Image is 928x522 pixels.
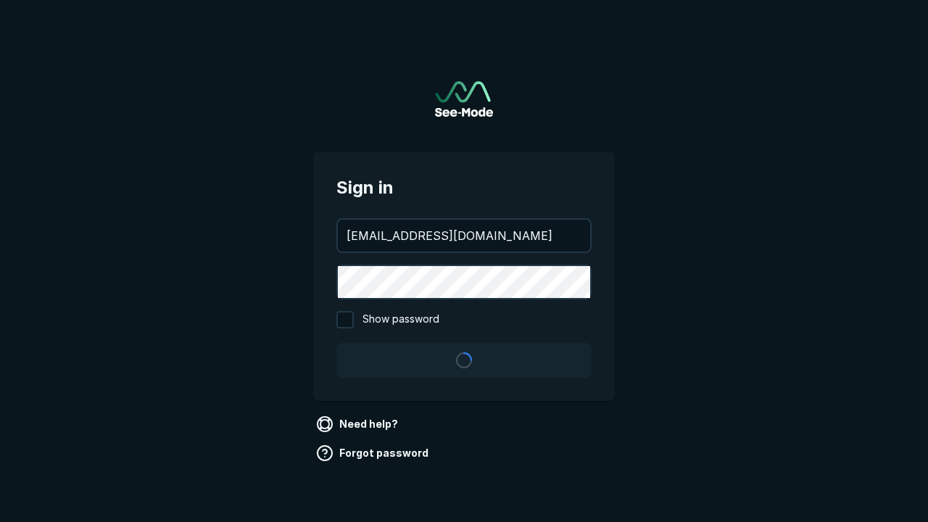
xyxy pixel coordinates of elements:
input: your@email.com [338,220,590,252]
span: Show password [362,311,439,328]
a: Go to sign in [435,81,493,117]
a: Need help? [313,413,404,436]
span: Sign in [336,175,592,201]
a: Forgot password [313,442,434,465]
img: See-Mode Logo [435,81,493,117]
